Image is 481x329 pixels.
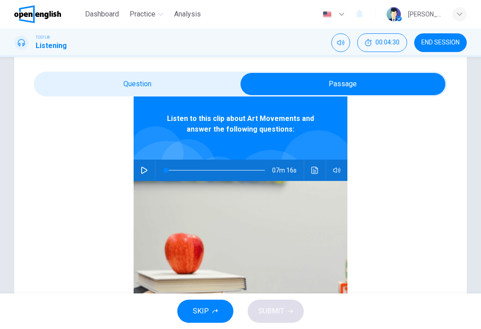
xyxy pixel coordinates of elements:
span: Practice [130,9,155,20]
span: 00:04:30 [375,39,399,46]
div: Mute [331,33,350,52]
span: Dashboard [85,9,119,20]
span: TOEFL® [36,34,50,40]
span: 07m 16s [272,160,304,181]
span: Analysis [174,9,201,20]
button: 00:04:30 [357,33,407,52]
button: Dashboard [82,6,122,22]
button: Click to see the audio transcription [308,160,322,181]
img: Listen to this clip about Art Movements and answer the following questions: [134,181,347,323]
span: Listen to this clip about Art Movements and answer the following questions: [163,113,318,135]
img: en [322,11,333,18]
div: [PERSON_NAME] [408,9,442,20]
img: Profile picture [387,7,401,21]
button: Practice [126,6,167,22]
h1: Listening [36,40,67,51]
img: OpenEnglish logo [14,5,61,23]
span: END SESSION [421,39,460,46]
button: Analysis [171,6,204,22]
button: END SESSION [414,33,467,52]
button: SKIP [177,300,233,323]
div: Hide [357,33,407,52]
a: OpenEnglish logo [14,5,82,23]
span: SKIP [193,305,209,317]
